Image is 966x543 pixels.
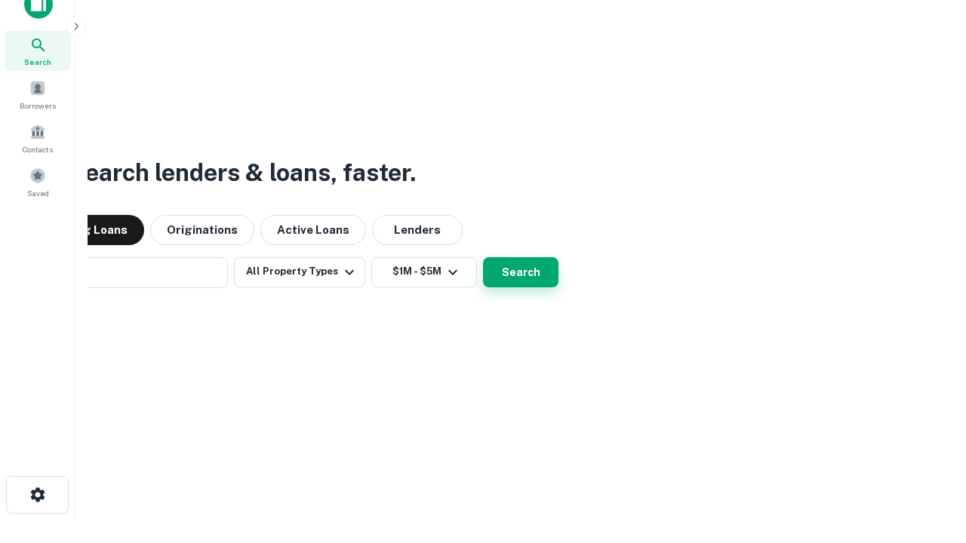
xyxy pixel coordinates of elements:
[24,56,51,68] span: Search
[69,155,416,191] h3: Search lenders & loans, faster.
[5,161,71,202] a: Saved
[371,257,477,287] button: $1M - $5M
[483,257,558,287] button: Search
[5,30,71,71] a: Search
[372,215,463,245] button: Lenders
[5,74,71,115] a: Borrowers
[234,257,365,287] button: All Property Types
[5,118,71,158] a: Contacts
[20,100,56,112] span: Borrowers
[23,143,53,155] span: Contacts
[150,215,254,245] button: Originations
[27,187,49,199] span: Saved
[891,374,966,446] iframe: Chat Widget
[260,215,366,245] button: Active Loans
